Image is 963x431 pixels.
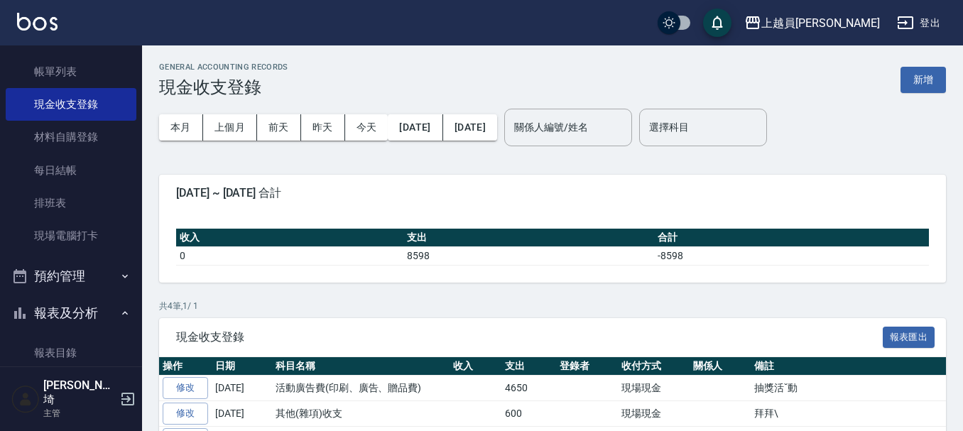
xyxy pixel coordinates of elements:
p: 共 4 筆, 1 / 1 [159,300,946,312]
button: [DATE] [443,114,497,141]
button: 上越員[PERSON_NAME] [739,9,886,38]
img: Logo [17,13,58,31]
td: 活動廣告費(印刷、廣告、贈品費) [272,376,450,401]
th: 收付方式 [618,357,690,376]
a: 材料自購登錄 [6,121,136,153]
a: 排班表 [6,187,136,219]
th: 支出 [403,229,654,247]
button: 報表匯出 [883,327,935,349]
p: 主管 [43,407,116,420]
td: 0 [176,246,403,265]
a: 現金收支登錄 [6,88,136,121]
button: 新增 [901,67,946,93]
a: 修改 [163,403,208,425]
td: 現場現金 [618,376,690,401]
th: 合計 [654,229,929,247]
a: 現場電腦打卡 [6,219,136,252]
div: 上越員[PERSON_NAME] [761,14,880,32]
td: -8598 [654,246,929,265]
button: save [703,9,731,37]
td: 其他(雜項)收支 [272,401,450,427]
th: 收入 [450,357,501,376]
td: 現場現金 [618,401,690,427]
th: 科目名稱 [272,357,450,376]
span: 現金收支登錄 [176,330,883,344]
td: [DATE] [212,401,272,427]
th: 支出 [501,357,556,376]
button: [DATE] [388,114,442,141]
th: 收入 [176,229,403,247]
th: 登錄者 [556,357,618,376]
a: 新增 [901,72,946,86]
button: 前天 [257,114,301,141]
a: 報表目錄 [6,337,136,369]
h3: 現金收支登錄 [159,77,288,97]
a: 報表匯出 [883,329,935,343]
h5: [PERSON_NAME]埼 [43,378,116,407]
a: 修改 [163,377,208,399]
span: [DATE] ~ [DATE] 合計 [176,186,929,200]
a: 帳單列表 [6,55,136,88]
button: 上個月 [203,114,257,141]
td: 600 [501,401,556,427]
th: 關係人 [690,357,751,376]
h2: GENERAL ACCOUNTING RECORDS [159,62,288,72]
button: 預約管理 [6,258,136,295]
button: 登出 [891,10,946,36]
button: 昨天 [301,114,345,141]
button: 今天 [345,114,388,141]
td: 4650 [501,376,556,401]
button: 本月 [159,114,203,141]
td: [DATE] [212,376,272,401]
td: 8598 [403,246,654,265]
img: Person [11,385,40,413]
a: 每日結帳 [6,154,136,187]
button: 報表及分析 [6,295,136,332]
th: 日期 [212,357,272,376]
th: 操作 [159,357,212,376]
